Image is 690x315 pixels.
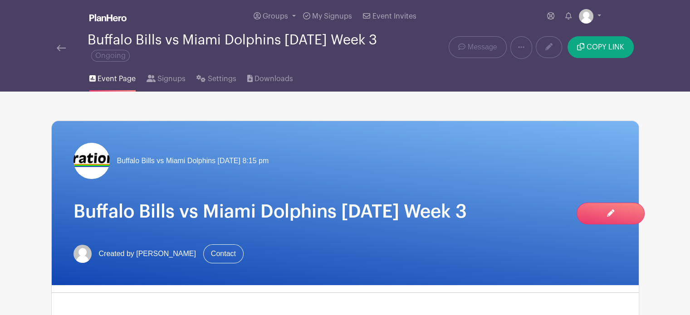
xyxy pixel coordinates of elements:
[468,42,497,53] span: Message
[263,13,288,20] span: Groups
[449,36,506,58] a: Message
[73,143,110,179] img: logo%20reduced%20for%20Plan%20Hero.jpg
[372,13,416,20] span: Event Invites
[73,245,92,263] img: default-ce2991bfa6775e67f084385cd625a349d9dcbb7a52a09fb2fda1e96e2d18dcdb.png
[57,45,66,51] img: back-arrow-29a5d9b10d5bd6ae65dc969a981735edf675c4d7a1fe02e03b50dbd4ba3cdb55.svg
[89,14,127,21] img: logo_white-6c42ec7e38ccf1d336a20a19083b03d10ae64f83f12c07503d8b9e83406b4c7d.svg
[117,155,269,166] span: Buffalo Bills vs Miami Dolphins [DATE] 8:15 pm
[312,13,352,20] span: My Signups
[89,63,136,92] a: Event Page
[147,63,186,92] a: Signups
[203,244,244,263] a: Contact
[91,50,130,62] span: Ongoing
[157,73,186,84] span: Signups
[99,248,196,259] span: Created by [PERSON_NAME]
[196,63,236,92] a: Settings
[254,73,293,84] span: Downloads
[73,201,617,223] h1: Buffalo Bills vs Miami Dolphins [DATE] Week 3
[568,36,633,58] button: COPY LINK
[579,9,593,24] img: default-ce2991bfa6775e67f084385cd625a349d9dcbb7a52a09fb2fda1e96e2d18dcdb.png
[98,73,136,84] span: Event Page
[88,33,382,63] div: Buffalo Bills vs Miami Dolphins [DATE] Week 3
[247,63,293,92] a: Downloads
[208,73,236,84] span: Settings
[587,44,624,51] span: COPY LINK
